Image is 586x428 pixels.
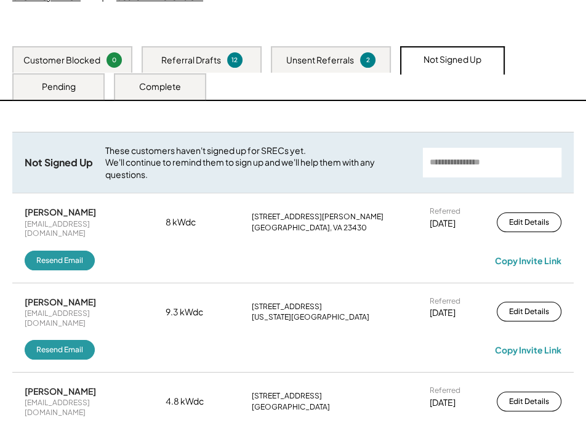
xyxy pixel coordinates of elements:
[229,55,241,65] div: 12
[286,54,354,67] div: Unsent Referrals
[166,216,227,228] div: 8 kWdc
[497,212,561,232] button: Edit Details
[430,307,456,319] div: [DATE]
[430,397,456,409] div: [DATE]
[25,156,93,169] div: Not Signed Up
[139,81,181,93] div: Complete
[497,302,561,321] button: Edit Details
[252,212,383,222] div: [STREET_ADDRESS][PERSON_NAME]
[161,54,221,67] div: Referral Drafts
[252,312,369,322] div: [US_STATE][GEOGRAPHIC_DATA]
[108,55,120,65] div: 0
[430,206,460,216] div: Referred
[25,398,142,417] div: [EMAIL_ADDRESS][DOMAIN_NAME]
[430,296,460,306] div: Referred
[105,145,411,181] div: These customers haven't signed up for SRECs yet. We'll continue to remind them to sign up and we'...
[252,223,367,233] div: [GEOGRAPHIC_DATA], VA 23430
[166,306,227,318] div: 9.3 kWdc
[362,55,374,65] div: 2
[25,340,95,360] button: Resend Email
[25,251,95,270] button: Resend Email
[42,81,76,93] div: Pending
[430,217,456,230] div: [DATE]
[23,54,100,67] div: Customer Blocked
[25,296,96,307] div: [PERSON_NAME]
[25,219,142,238] div: [EMAIL_ADDRESS][DOMAIN_NAME]
[252,402,330,412] div: [GEOGRAPHIC_DATA]
[495,344,561,355] div: Copy Invite Link
[497,392,561,411] button: Edit Details
[252,391,322,401] div: [STREET_ADDRESS]
[25,206,96,217] div: [PERSON_NAME]
[25,386,96,397] div: [PERSON_NAME]
[252,302,322,312] div: [STREET_ADDRESS]
[423,54,481,66] div: Not Signed Up
[495,255,561,266] div: Copy Invite Link
[166,395,227,408] div: 4.8 kWdc
[25,309,142,328] div: [EMAIL_ADDRESS][DOMAIN_NAME]
[430,386,460,395] div: Referred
